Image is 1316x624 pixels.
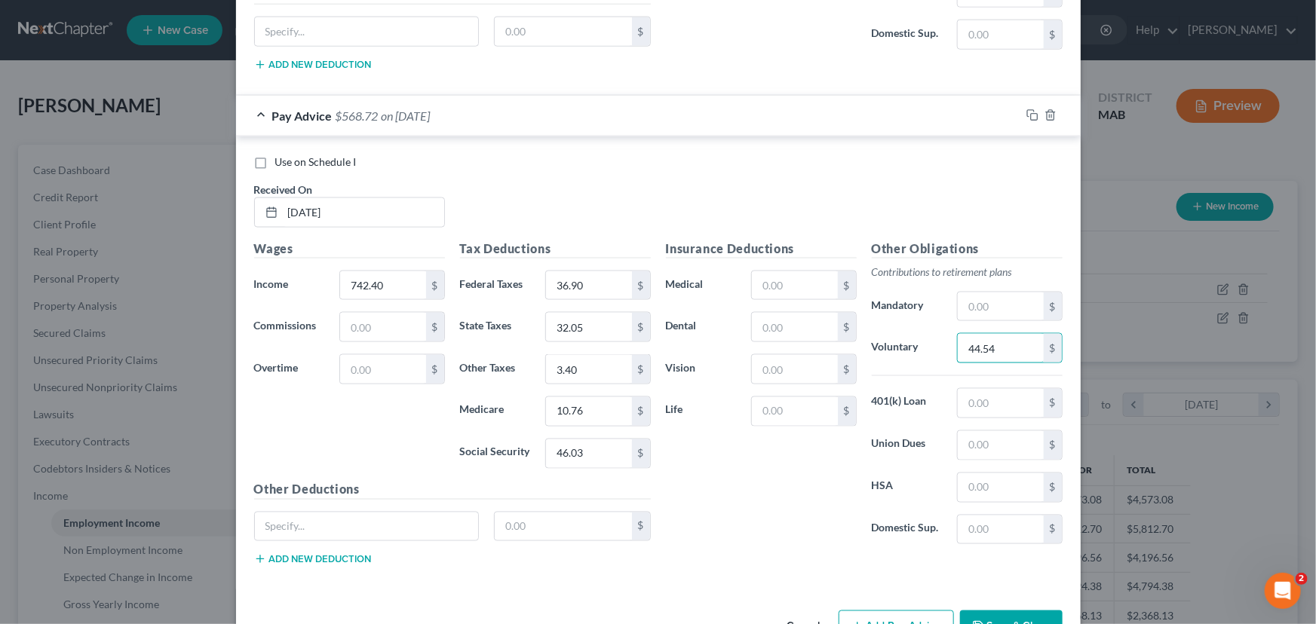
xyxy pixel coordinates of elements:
[546,397,631,426] input: 0.00
[632,397,650,426] div: $
[495,512,632,541] input: 0.00
[272,109,333,123] span: Pay Advice
[1044,515,1062,544] div: $
[864,515,950,545] label: Domestic Sup.
[254,183,313,196] span: Received On
[658,271,744,301] label: Medical
[452,439,538,469] label: Social Security
[1044,389,1062,418] div: $
[632,17,650,46] div: $
[247,312,333,342] label: Commissions
[864,388,950,418] label: 401(k) Loan
[658,396,744,427] label: Life
[546,271,631,300] input: 0.00
[452,396,538,427] label: Medicare
[958,334,1043,362] input: 0.00
[658,354,744,384] label: Vision
[1265,573,1301,609] iframe: Intercom live chat
[254,59,372,71] button: Add new deduction
[452,354,538,384] label: Other Taxes
[1044,20,1062,49] div: $
[247,354,333,384] label: Overtime
[752,271,837,300] input: 0.00
[495,17,632,46] input: 0.00
[426,355,444,384] div: $
[452,312,538,342] label: State Taxes
[254,553,372,565] button: Add new deduction
[254,240,445,258] h5: Wages
[1044,292,1062,321] div: $
[632,271,650,300] div: $
[546,439,631,468] input: 0.00
[838,397,856,426] div: $
[1296,573,1308,585] span: 2
[838,313,856,341] div: $
[864,292,950,322] label: Mandatory
[1044,431,1062,460] div: $
[254,481,651,500] h5: Other Deductions
[255,17,479,46] input: Specify...
[838,271,856,300] div: $
[632,355,650,384] div: $
[1044,473,1062,502] div: $
[632,439,650,468] div: $
[632,512,650,541] div: $
[658,312,744,342] label: Dental
[632,313,650,341] div: $
[460,240,651,258] h5: Tax Deductions
[958,431,1043,460] input: 0.00
[752,397,837,426] input: 0.00
[872,265,1063,280] p: Contributions to retirement plans
[546,313,631,341] input: 0.00
[752,313,837,341] input: 0.00
[283,198,444,227] input: MM/DD/YYYY
[864,20,950,50] label: Domestic Sup.
[958,20,1043,49] input: 0.00
[426,313,444,341] div: $
[340,313,425,341] input: 0.00
[958,389,1043,418] input: 0.00
[872,240,1063,258] h5: Other Obligations
[864,473,950,503] label: HSA
[666,240,857,258] h5: Insurance Deductions
[254,277,289,290] span: Income
[340,355,425,384] input: 0.00
[336,109,379,123] span: $568.72
[864,333,950,363] label: Voluntary
[426,271,444,300] div: $
[958,515,1043,544] input: 0.00
[382,109,431,123] span: on [DATE]
[752,355,837,384] input: 0.00
[340,271,425,300] input: 0.00
[958,292,1043,321] input: 0.00
[255,512,479,541] input: Specify...
[452,271,538,301] label: Federal Taxes
[546,355,631,384] input: 0.00
[838,355,856,384] div: $
[864,430,950,460] label: Union Dues
[275,155,357,168] span: Use on Schedule I
[1044,334,1062,362] div: $
[958,473,1043,502] input: 0.00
